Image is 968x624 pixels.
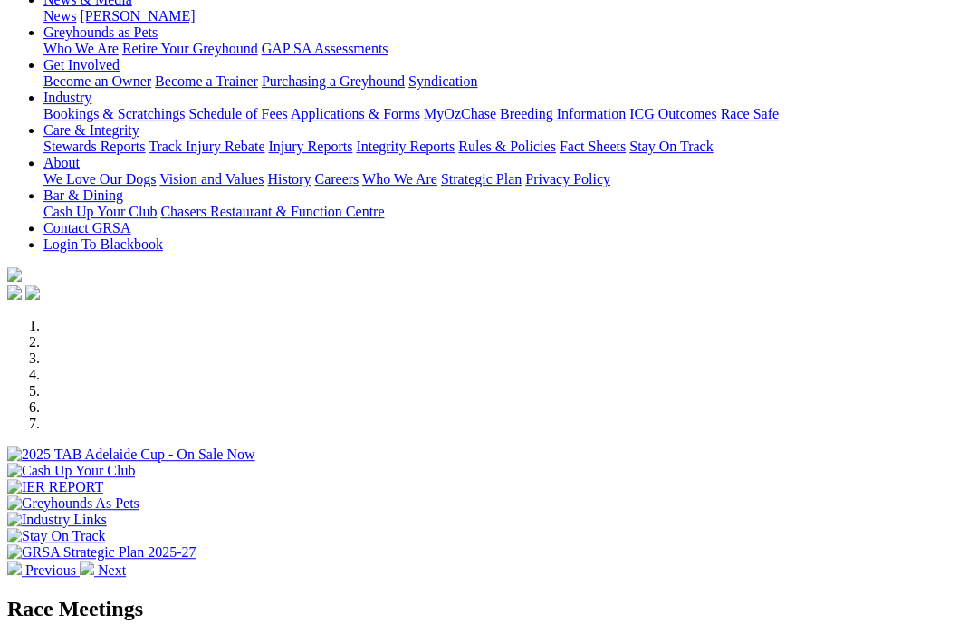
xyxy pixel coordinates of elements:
a: Vision and Values [159,171,264,187]
a: Next [80,562,126,578]
div: News & Media [43,8,961,24]
a: Who We Are [362,171,437,187]
a: Purchasing a Greyhound [262,73,405,89]
a: Login To Blackbook [43,236,163,252]
a: Chasers Restaurant & Function Centre [160,204,384,219]
a: Careers [314,171,359,187]
img: twitter.svg [25,285,40,300]
h2: Race Meetings [7,597,961,621]
a: Contact GRSA [43,220,130,235]
a: Become an Owner [43,73,151,89]
img: chevron-right-pager-white.svg [80,561,94,575]
img: Greyhounds As Pets [7,495,139,512]
a: Integrity Reports [356,139,455,154]
a: Cash Up Your Club [43,204,157,219]
a: Strategic Plan [441,171,522,187]
img: Industry Links [7,512,107,528]
img: 2025 TAB Adelaide Cup - On Sale Now [7,446,255,463]
span: Previous [25,562,76,578]
div: Bar & Dining [43,204,961,220]
a: Who We Are [43,41,119,56]
a: Greyhounds as Pets [43,24,158,40]
a: Fact Sheets [560,139,626,154]
a: [PERSON_NAME] [80,8,195,24]
div: Get Involved [43,73,961,90]
a: Injury Reports [268,139,352,154]
img: chevron-left-pager-white.svg [7,561,22,575]
a: Industry [43,90,91,105]
a: GAP SA Assessments [262,41,388,56]
img: IER REPORT [7,479,103,495]
a: Syndication [408,73,477,89]
a: Retire Your Greyhound [122,41,258,56]
img: Stay On Track [7,528,105,544]
a: Applications & Forms [291,106,420,121]
a: Get Involved [43,57,120,72]
a: Become a Trainer [155,73,258,89]
div: Industry [43,106,961,122]
a: Bookings & Scratchings [43,106,185,121]
a: Previous [7,562,80,578]
a: ICG Outcomes [629,106,716,121]
img: logo-grsa-white.png [7,267,22,282]
a: Race Safe [720,106,778,121]
a: Stay On Track [629,139,713,154]
img: Cash Up Your Club [7,463,135,479]
a: Rules & Policies [458,139,556,154]
div: Greyhounds as Pets [43,41,961,57]
a: Stewards Reports [43,139,145,154]
a: Schedule of Fees [188,106,287,121]
a: Track Injury Rebate [149,139,264,154]
a: Bar & Dining [43,187,123,203]
a: About [43,155,80,170]
div: Care & Integrity [43,139,961,155]
a: MyOzChase [424,106,496,121]
a: We Love Our Dogs [43,171,156,187]
a: Breeding Information [500,106,626,121]
span: Next [98,562,126,578]
img: facebook.svg [7,285,22,300]
a: History [267,171,311,187]
div: About [43,171,961,187]
a: Care & Integrity [43,122,139,138]
img: GRSA Strategic Plan 2025-27 [7,544,196,561]
a: Privacy Policy [525,171,610,187]
a: News [43,8,76,24]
